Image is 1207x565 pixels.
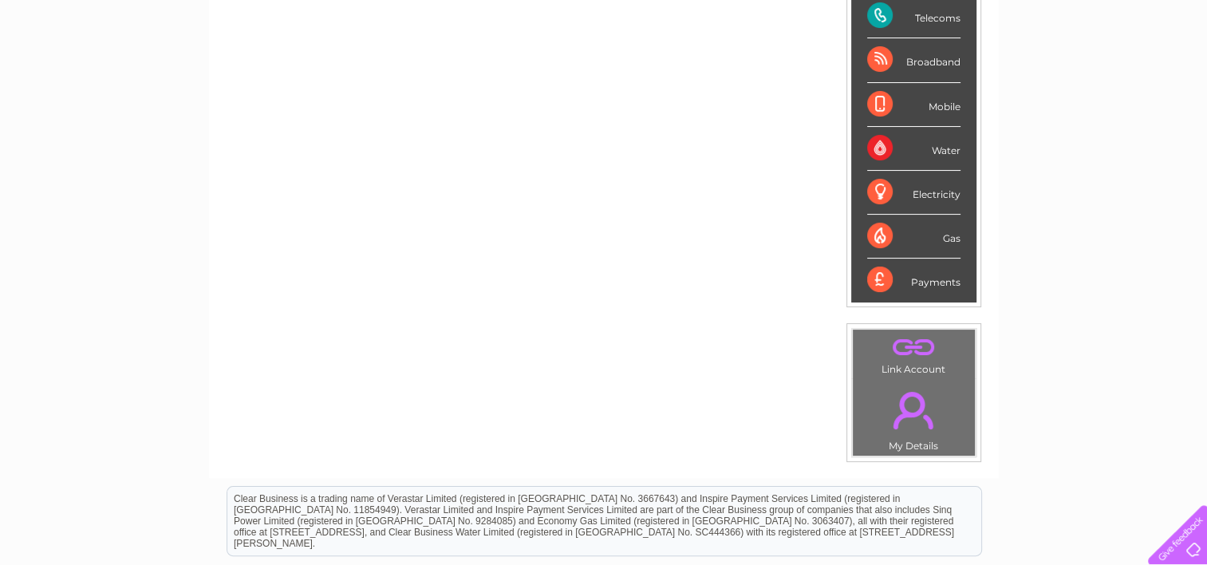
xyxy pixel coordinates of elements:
[867,127,960,171] div: Water
[1154,68,1192,80] a: Log out
[1011,68,1059,80] a: Telecoms
[867,215,960,259] div: Gas
[926,68,957,80] a: Water
[906,8,1016,28] a: 0333 014 3131
[966,68,1001,80] a: Energy
[1101,68,1140,80] a: Contact
[852,329,976,379] td: Link Account
[857,334,971,362] a: .
[227,9,981,77] div: Clear Business is a trading name of Verastar Limited (registered in [GEOGRAPHIC_DATA] No. 3667643...
[1068,68,1091,80] a: Blog
[867,259,960,302] div: Payments
[852,378,976,456] td: My Details
[867,38,960,82] div: Broadband
[42,41,124,90] img: logo.png
[857,382,971,438] a: .
[867,171,960,215] div: Electricity
[867,83,960,127] div: Mobile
